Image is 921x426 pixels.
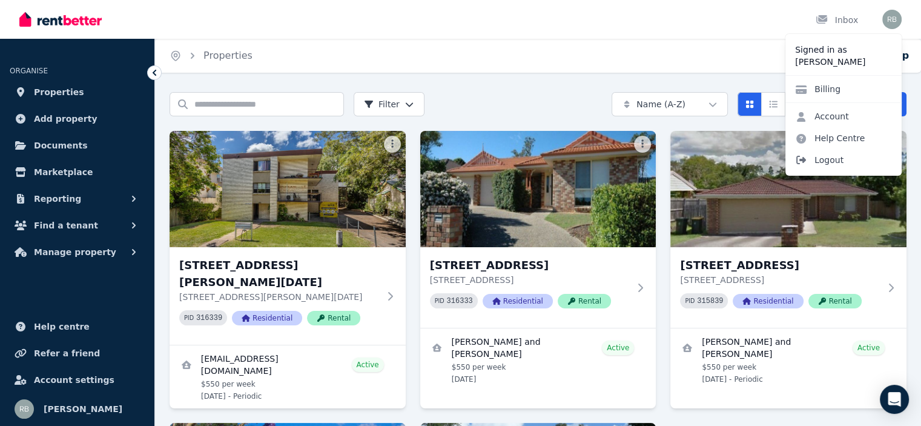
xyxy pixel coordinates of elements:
[670,131,906,328] a: 11 Delapine Place, Seventeen Mile Rocks[STREET_ADDRESS][STREET_ADDRESS]PID 315839ResidentialRental
[34,373,114,387] span: Account settings
[170,345,406,408] a: View details for ran_va@yahoo.es
[430,257,630,274] h3: [STREET_ADDRESS]
[10,187,145,211] button: Reporting
[170,131,406,345] a: 3/222 Sir Fred Schonell Drive, St Lucia[STREET_ADDRESS][PERSON_NAME][DATE][STREET_ADDRESS][PERSON...
[670,328,906,391] a: View details for Kathryn Bolton and Damian Powell
[670,131,906,247] img: 11 Delapine Place, Seventeen Mile Rocks
[10,133,145,158] a: Documents
[170,131,406,247] img: 3/222 Sir Fred Schonell Drive, St Lucia
[34,245,116,259] span: Manage property
[808,294,862,308] span: Rental
[10,107,145,131] a: Add property
[232,311,302,325] span: Residential
[680,257,880,274] h3: [STREET_ADDRESS]
[384,136,401,153] button: More options
[882,10,902,29] img: Ross Bardon
[10,213,145,238] button: Find a tenant
[34,218,98,233] span: Find a tenant
[634,136,651,153] button: More options
[307,311,360,325] span: Rental
[420,131,656,328] a: 10 Platypus Close, Riverhills[STREET_ADDRESS][STREET_ADDRESS]PID 316333ResidentialRental
[558,294,611,308] span: Rental
[179,257,379,291] h3: [STREET_ADDRESS][PERSON_NAME][DATE]
[15,399,34,419] img: Ross Bardon
[34,346,100,361] span: Refer a friend
[34,111,97,126] span: Add property
[19,10,102,28] img: RentBetter
[785,105,859,127] a: Account
[795,56,892,68] p: [PERSON_NAME]
[435,298,444,304] small: PID
[738,92,809,116] div: View options
[34,85,84,99] span: Properties
[10,368,145,392] a: Account settings
[10,160,145,184] a: Marketplace
[447,297,473,305] code: 316333
[612,92,728,116] button: Name (A-Z)
[179,291,379,303] p: [STREET_ADDRESS][PERSON_NAME][DATE]
[10,341,145,365] a: Refer a friend
[34,165,93,179] span: Marketplace
[483,294,553,308] span: Residential
[34,319,90,334] span: Help centre
[44,402,122,416] span: [PERSON_NAME]
[184,315,194,321] small: PID
[10,67,48,75] span: ORGANISE
[795,44,892,56] p: Signed in as
[761,92,785,116] button: Compact list view
[203,50,253,61] a: Properties
[420,328,656,391] a: View details for Maria and Samuel Humphreys
[733,294,803,308] span: Residential
[697,297,723,305] code: 315839
[10,80,145,104] a: Properties
[155,39,267,73] nav: Breadcrumb
[738,92,762,116] button: Card view
[785,149,902,171] span: Logout
[430,274,630,286] p: [STREET_ADDRESS]
[636,98,685,110] span: Name (A-Z)
[34,138,88,153] span: Documents
[816,14,858,26] div: Inbox
[34,191,81,206] span: Reporting
[364,98,400,110] span: Filter
[354,92,424,116] button: Filter
[10,315,145,339] a: Help centre
[785,78,850,100] a: Billing
[880,385,909,414] div: Open Intercom Messenger
[785,127,874,149] a: Help Centre
[420,131,656,247] img: 10 Platypus Close, Riverhills
[685,298,695,304] small: PID
[10,240,145,264] button: Manage property
[196,314,222,322] code: 316339
[680,274,880,286] p: [STREET_ADDRESS]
